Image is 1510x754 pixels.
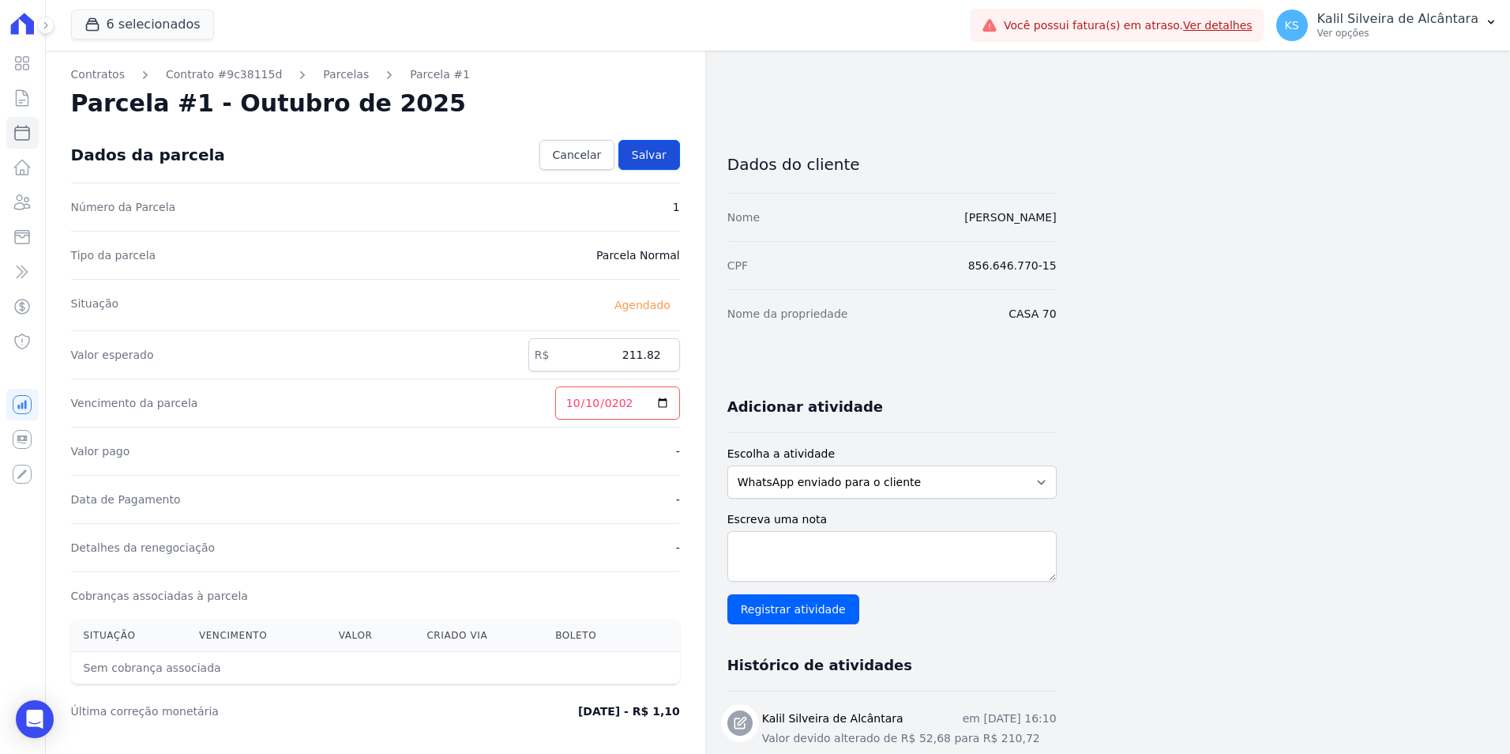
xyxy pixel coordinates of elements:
h3: Kalil Silveira de Alcântara [762,711,903,727]
th: Boleto [543,620,642,652]
button: KS Kalil Silveira de Alcântara Ver opções [1264,3,1510,47]
th: Situação [71,620,186,652]
h3: Adicionar atividade [727,398,883,417]
th: Sem cobrança associada [71,652,543,684]
dt: Número da Parcela [71,199,176,215]
span: KS [1285,20,1299,31]
dt: Vencimento da parcela [71,395,198,411]
dt: Detalhes da renegociação [71,540,216,556]
input: Registrar atividade [727,594,859,624]
dd: - [676,540,680,556]
dt: Nome [727,209,760,225]
label: Escolha a atividade [727,446,1057,462]
dd: 856.646.770-15 [968,258,1057,273]
dt: CPF [727,258,748,273]
dt: Última correção monetária [71,703,431,719]
span: Salvar [632,147,667,163]
dt: Tipo da parcela [71,247,156,263]
dd: [DATE] - R$ 1,10 [578,703,680,719]
p: Kalil Silveira de Alcântara [1317,11,1478,27]
dd: 1 [673,199,680,215]
dd: Parcela Normal [596,247,680,263]
a: Cancelar [539,140,615,170]
p: Valor devido alterado de R$ 52,68 para R$ 210,72 [762,730,1057,747]
a: [PERSON_NAME] [964,211,1056,224]
th: Vencimento [186,620,326,652]
dt: Situação [71,296,119,315]
dt: Valor esperado [71,347,154,363]
dt: Valor pago [71,443,130,459]
span: Você possui fatura(s) em atraso. [1004,17,1253,34]
span: Cancelar [553,147,602,163]
a: Parcelas [323,66,369,83]
button: 6 selecionados [71,9,214,40]
dd: CASA 70 [1009,306,1056,322]
a: Salvar [618,140,680,170]
div: Dados da parcela [71,145,225,164]
h2: Parcela #1 - Outubro de 2025 [71,89,466,118]
dt: Cobranças associadas à parcela [71,588,248,604]
a: Ver detalhes [1183,19,1253,32]
th: Valor [326,620,415,652]
dd: - [676,492,680,507]
h3: Histórico de atividades [727,656,912,675]
p: em [DATE] 16:10 [963,711,1057,727]
a: Parcela #1 [410,66,470,83]
span: Agendado [605,296,680,315]
h3: Dados do cliente [727,155,1057,174]
th: Criado via [414,620,543,652]
label: Escreva uma nota [727,511,1057,528]
dt: Nome da propriedade [727,306,848,322]
p: Ver opções [1317,27,1478,40]
nav: Breadcrumb [71,66,680,83]
div: Open Intercom Messenger [16,700,54,738]
a: Contratos [71,66,125,83]
dt: Data de Pagamento [71,492,181,507]
dd: - [676,443,680,459]
a: Contrato #9c38115d [166,66,282,83]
